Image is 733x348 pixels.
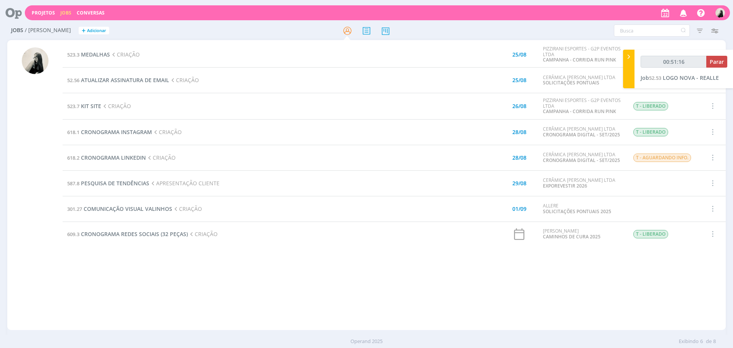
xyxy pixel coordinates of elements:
span: CRIAÇÃO [188,230,218,238]
a: Job52.53LOGO NOVA - REALLE [641,74,719,81]
span: / [PERSON_NAME] [25,27,71,34]
span: T - LIBERADO [633,102,668,110]
span: T - LIBERADO [633,128,668,136]
a: EXPOREVESTIR 2026 [543,183,587,189]
div: 28/08 [512,155,526,160]
a: CAMINHOS DE CURA 2025 [543,233,601,240]
span: 52.53 [649,74,661,81]
span: CRIAÇÃO [152,128,182,136]
div: 26/08 [512,104,526,109]
a: 609.3CRONOGRAMA REDES SOCIAIS (32 PEÇAS) [67,230,188,238]
a: SOLICITAÇÕES PONTUAIS [543,79,599,86]
button: Jobs [58,10,74,16]
span: CRONOGRAMA INSTAGRAM [81,128,152,136]
input: Busca [614,24,690,37]
button: +Adicionar [79,27,109,35]
span: LOGO NOVA - REALLE [663,74,719,81]
span: MEDALHAS [81,51,110,58]
a: Jobs [60,10,71,16]
div: CERÂMICA [PERSON_NAME] LTDA [543,152,622,163]
a: CAMPANHA - CORRIDA RUN PINK [543,108,616,115]
div: PIZZIRANI ESPORTES - G2P EVENTOS LTDA [543,46,622,63]
a: CRONOGRAMA DIGITAL - SET/2025 [543,157,620,163]
div: PIZZIRANI ESPORTES - G2P EVENTOS LTDA [543,98,622,114]
span: Adicionar [87,28,106,33]
span: 523.7 [67,103,79,110]
a: Conversas [77,10,105,16]
span: 618.2 [67,154,79,161]
div: 25/08 [512,52,526,57]
span: KIT SITE [81,102,101,110]
div: CERÂMICA [PERSON_NAME] LTDA [543,75,622,86]
span: CRIAÇÃO [146,154,176,161]
div: CERÂMICA [PERSON_NAME] LTDA [543,126,622,138]
span: 609.3 [67,231,79,238]
div: 29/08 [512,181,526,186]
div: 25/08 [512,78,526,83]
span: CRONOGRAMA REDES SOCIAIS (32 PEÇAS) [81,230,188,238]
span: Parar [710,58,724,65]
button: Conversas [74,10,107,16]
a: Projetos [32,10,55,16]
div: 01/09 [512,206,526,212]
img: R [22,47,48,74]
span: COMUNICAÇÃO VISUAL VALINHOS [84,205,172,212]
a: 618.2CRONOGRAMA LINKEDIN [67,154,146,161]
span: T - LIBERADO [633,230,668,238]
a: CAMPANHA - CORRIDA RUN PINK [543,57,616,63]
span: CRONOGRAMA LINKEDIN [81,154,146,161]
span: CRIAÇÃO [101,102,131,110]
a: 301.27COMUNICAÇÃO VISUAL VALINHOS [67,205,172,212]
span: + [82,27,86,35]
span: 301.27 [67,206,82,212]
span: Jobs [11,27,23,34]
span: CRIAÇÃO [169,76,199,84]
span: PESQUISA DE TENDÊNCIAS [81,180,149,187]
a: 523.7KIT SITE [67,102,101,110]
a: CRONOGRAMA DIGITAL - SET/2025 [543,131,620,138]
button: R [715,6,725,19]
span: 587.8 [67,180,79,187]
button: Projetos [29,10,57,16]
a: 523.3MEDALHAS [67,51,110,58]
button: Parar [706,56,727,68]
span: CRIAÇÃO [172,205,202,212]
a: SOLICITAÇÕES PONTUAIS 2025 [543,208,611,215]
span: de [706,338,712,345]
span: APRESENTAÇÃO CLIENTE [149,180,220,187]
a: 52.56ATUALIZAR ASSINATURA DE EMAIL [67,76,169,84]
img: R [715,8,725,18]
div: ALLERE [543,203,622,214]
span: 8 [713,338,716,345]
span: 52.56 [67,77,79,84]
span: T - AGUARDANDO INFO. [633,154,691,162]
span: 6 [700,338,703,345]
div: CERÂMICA [PERSON_NAME] LTDA [543,178,622,189]
div: 28/08 [512,129,526,135]
a: 587.8PESQUISA DE TENDÊNCIAS [67,180,149,187]
a: 618.1CRONOGRAMA INSTAGRAM [67,128,152,136]
span: ATUALIZAR ASSINATURA DE EMAIL [81,76,169,84]
div: [PERSON_NAME] [543,228,622,240]
span: 618.1 [67,129,79,136]
span: Exibindo [679,338,699,345]
span: 523.3 [67,51,79,58]
span: CRIAÇÃO [110,51,140,58]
